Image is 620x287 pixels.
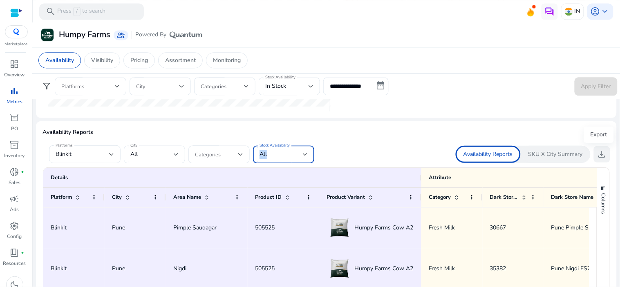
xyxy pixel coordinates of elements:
[213,56,241,65] p: Monitoring
[354,260,449,277] span: Humpy Farms Cow A2 Milk - 500 ml
[130,142,137,148] mat-label: City
[112,265,125,272] span: Pune
[21,170,25,174] span: fiber_manual_record
[46,7,56,16] span: search
[354,219,449,236] span: Humpy Farms Cow A2 Milk - 500 ml
[4,152,25,159] p: Inventory
[10,140,20,150] span: inventory_2
[3,260,26,267] p: Resources
[51,224,67,231] span: Blinkit
[21,251,25,254] span: fiber_manual_record
[260,150,267,158] span: All
[130,56,148,65] p: Pricing
[56,142,73,148] mat-label: Platforms
[584,127,614,143] div: Export
[114,30,128,40] a: group_add
[45,56,74,65] p: Availability
[165,56,196,65] p: Assortment
[135,31,166,39] span: Powered By
[260,142,290,148] mat-label: Stock Availability
[490,224,506,231] span: 30667
[59,30,110,40] h3: Humpy Farms
[327,255,353,281] img: Product Image
[575,4,580,18] p: IN
[117,31,125,39] span: group_add
[255,265,275,272] span: 505525
[57,7,105,16] p: Press to search
[9,179,20,186] p: Sales
[600,193,607,214] span: Columns
[10,248,20,258] span: book_4
[490,194,519,201] span: Dark Store ID
[91,56,113,65] p: Visibility
[173,265,186,272] span: Nigdi
[7,98,22,105] p: Metrics
[11,125,18,132] p: PO
[73,7,81,16] span: /
[591,7,600,16] span: account_circle
[597,149,607,159] span: download
[173,194,201,201] span: Area Name
[327,214,353,240] img: Product Image
[565,7,573,16] img: in.svg
[10,206,19,213] p: Ads
[43,128,610,136] p: Availability Reports
[10,167,20,177] span: donut_small
[51,174,68,181] span: Details
[10,86,20,96] span: bar_chart
[429,194,451,201] span: Category
[10,113,20,123] span: orders
[265,82,286,90] span: In Stock
[4,71,25,78] p: Overview
[7,233,22,240] p: Config
[429,174,452,181] span: Attribute
[265,75,295,80] mat-label: Stock Availability
[42,82,51,91] span: filter_alt
[551,194,594,201] span: Dark Store Name
[51,265,67,272] span: Blinkit
[10,221,20,231] span: settings
[56,150,72,158] span: Blinkit
[10,194,20,204] span: campaign
[255,194,282,201] span: Product ID
[429,265,455,272] span: Fresh Milk
[490,265,506,272] span: 35382
[255,224,275,231] span: 505525
[9,29,24,35] img: QC-logo.svg
[51,194,72,201] span: Platform
[112,194,122,201] span: City
[112,224,125,231] span: Pune
[429,224,455,231] span: Fresh Milk
[594,146,610,162] button: download
[5,41,28,47] p: Marketplace
[528,150,583,158] p: SKU X City Summary
[173,224,217,231] span: Pimple Saudagar
[327,194,365,201] span: Product Variant
[463,150,513,158] p: Availability Reports
[130,150,138,158] span: All
[600,7,610,16] span: keyboard_arrow_down
[10,59,20,69] span: dashboard
[551,265,594,272] span: Pune Nigdi ES72
[41,29,54,41] img: Humpy Farms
